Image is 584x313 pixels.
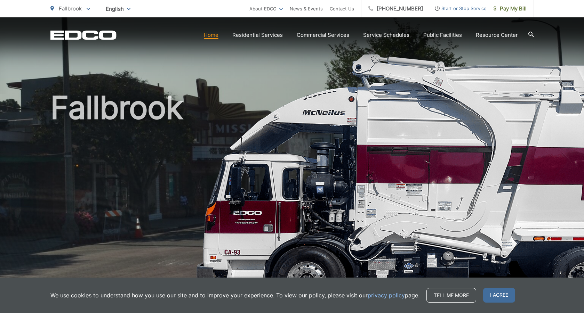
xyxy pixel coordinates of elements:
[50,291,419,299] p: We use cookies to understand how you use our site and to improve your experience. To view our pol...
[423,31,462,39] a: Public Facilities
[330,5,354,13] a: Contact Us
[494,5,527,13] span: Pay My Bill
[232,31,283,39] a: Residential Services
[483,288,515,303] span: I agree
[426,288,476,303] a: Tell me more
[363,31,409,39] a: Service Schedules
[368,291,405,299] a: privacy policy
[297,31,349,39] a: Commercial Services
[50,30,117,40] a: EDCD logo. Return to the homepage.
[476,31,518,39] a: Resource Center
[50,90,534,310] h1: Fallbrook
[59,5,82,12] span: Fallbrook
[204,31,218,39] a: Home
[101,3,136,15] span: English
[249,5,283,13] a: About EDCO
[290,5,323,13] a: News & Events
